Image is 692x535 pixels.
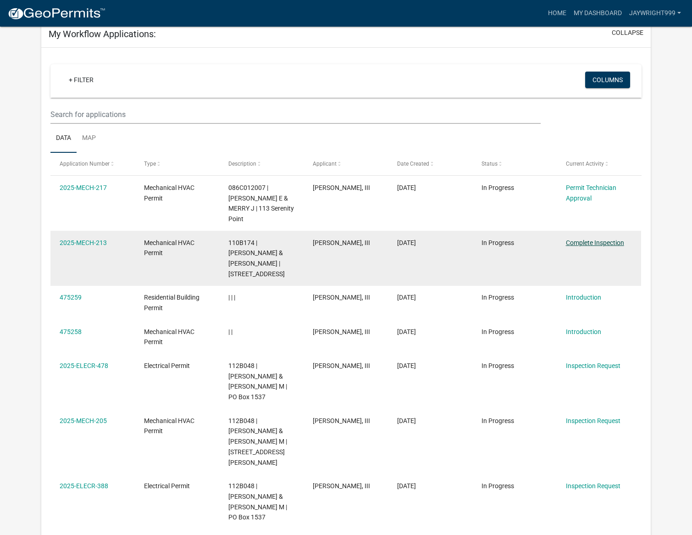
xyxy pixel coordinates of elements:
datatable-header-cell: Applicant [304,153,388,175]
span: Mechanical HVAC Permit [144,328,194,346]
span: Date Created [397,161,429,167]
span: Electrical Permit [144,482,190,490]
span: In Progress [482,239,514,246]
datatable-header-cell: Current Activity [557,153,641,175]
span: In Progress [482,482,514,490]
span: Jack Wright, III [313,362,370,369]
a: Map [77,124,101,153]
span: Status [482,161,498,167]
a: 2025-MECH-205 [60,417,107,424]
a: Permit Technician Approval [566,184,616,202]
span: Mechanical HVAC Permit [144,184,194,202]
span: 110B174 | ZUMBAHLEN DANE & LAUREN | 127 N Steel Bridge Rd [228,239,285,278]
a: Home [544,5,570,22]
a: 2025-MECH-217 [60,184,107,191]
input: Search for applications [50,105,540,124]
span: 08/25/2025 [397,417,416,424]
span: Jack Wright, III [313,294,370,301]
datatable-header-cell: Description [219,153,304,175]
span: Jack Wright, III [313,328,370,335]
span: | | | [228,294,235,301]
span: 09/08/2025 [397,294,416,301]
a: 2025-ELECR-478 [60,362,108,369]
span: 112B048 | ROYER WAYNE A JR & WENDI M | PO Box 1537 [228,482,287,521]
a: 2025-ELECR-388 [60,482,108,490]
a: Inspection Request [566,482,620,490]
span: 09/08/2025 [397,328,416,335]
span: Mechanical HVAC Permit [144,239,194,257]
span: | | [228,328,233,335]
span: In Progress [482,294,514,301]
button: collapse [612,28,643,38]
span: Mechanical HVAC Permit [144,417,194,435]
a: My Dashboard [570,5,626,22]
datatable-header-cell: Status [472,153,557,175]
a: 475258 [60,328,82,335]
span: Jack Wright, III [313,184,370,191]
span: Jack Wright, III [313,482,370,490]
span: In Progress [482,362,514,369]
span: Applicant [313,161,337,167]
span: Type [144,161,156,167]
span: Description [228,161,256,167]
span: 09/15/2025 [397,184,416,191]
span: 112B048 | ROYER WAYNE A JR & WENDI M | 330 Sinclair Rd [228,417,287,466]
a: Inspection Request [566,362,620,369]
span: 08/25/2025 [397,362,416,369]
span: Electrical Permit [144,362,190,369]
span: In Progress [482,417,514,424]
a: 2025-MECH-213 [60,239,107,246]
datatable-header-cell: Application Number [50,153,135,175]
span: Jack Wright, III [313,239,370,246]
span: Jack Wright, III [313,417,370,424]
span: Residential Building Permit [144,294,199,312]
datatable-header-cell: Date Created [388,153,472,175]
span: 112B048 | ROYER WAYNE A JR & WENDI M | PO Box 1537 [228,362,287,401]
span: Current Activity [566,161,604,167]
datatable-header-cell: Type [135,153,219,175]
a: + Filter [61,72,101,88]
span: In Progress [482,328,514,335]
a: Data [50,124,77,153]
span: 09/08/2025 [397,239,416,246]
a: Complete Inspection [566,239,624,246]
a: Inspection Request [566,417,620,424]
a: jaywright999 [626,5,685,22]
span: 086C012007 | ALLEN LONNIE E & MERRY J | 113 Serenity Point [228,184,294,223]
a: Introduction [566,328,601,335]
button: Columns [585,72,630,88]
span: In Progress [482,184,514,191]
a: 475259 [60,294,82,301]
span: Application Number [60,161,110,167]
h5: My Workflow Applications: [49,28,156,39]
span: 07/25/2025 [397,482,416,490]
a: Introduction [566,294,601,301]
